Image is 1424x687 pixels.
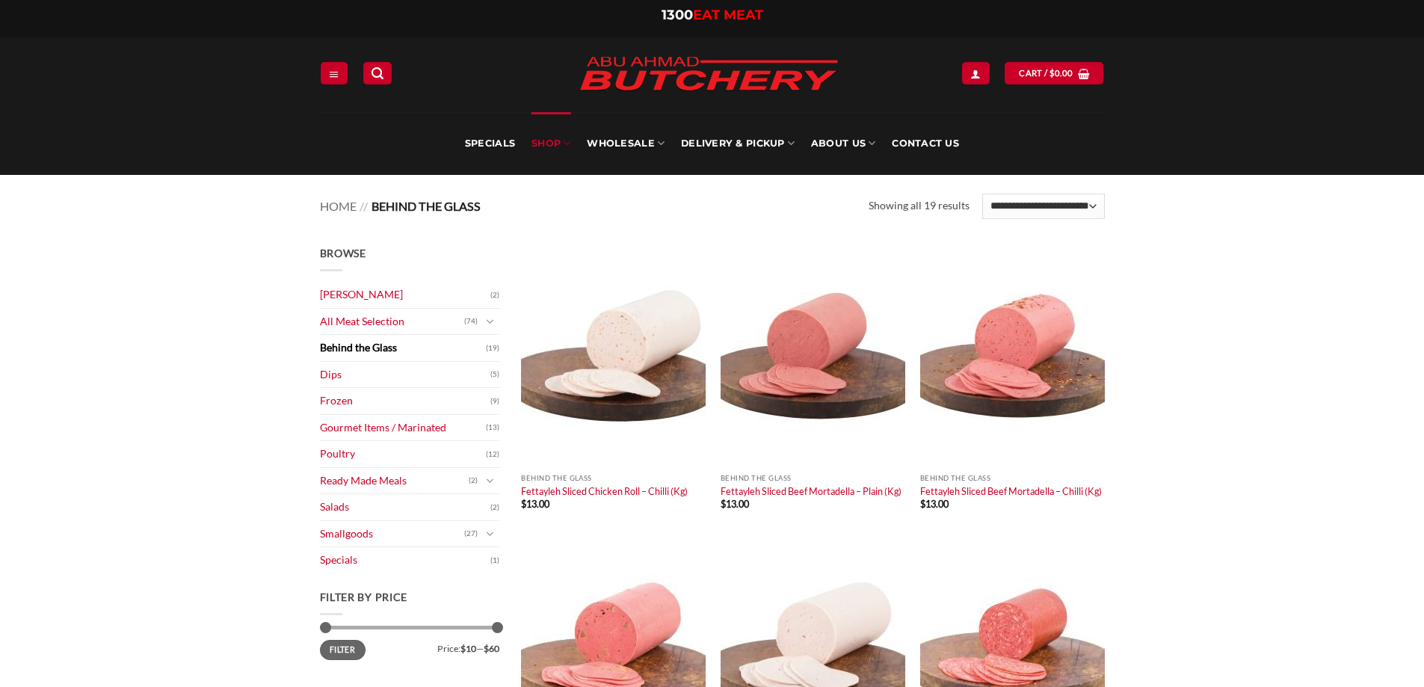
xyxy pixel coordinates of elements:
span: 1300 [662,7,693,23]
a: Specials [465,112,515,175]
p: Behind the Glass [721,474,905,482]
img: Fettayleh Sliced Beef Mortadella - Chilli (Kg) [920,245,1105,466]
span: $ [721,498,726,510]
a: Ready Made Meals [320,468,469,494]
span: (2) [490,496,499,519]
a: Fettayleh Sliced Beef Mortadella – Plain (Kg) [721,485,901,497]
a: Salads [320,494,490,520]
span: (27) [464,523,478,545]
a: Frozen [320,388,490,414]
a: Delivery & Pickup [681,112,795,175]
bdi: 13.00 [920,498,949,510]
span: $10 [460,643,476,654]
img: Abu Ahmad Butchery [567,46,851,103]
button: Toggle [481,526,499,542]
a: Poultry [320,441,486,467]
div: Price: — [320,640,499,653]
bdi: 13.00 [521,498,549,510]
a: Home [320,199,357,213]
a: SHOP [531,112,570,175]
a: Fettayleh Sliced Beef Mortadella – Chilli (Kg) [920,485,1102,497]
a: Menu [321,62,348,84]
span: EAT MEAT [693,7,763,23]
span: $ [920,498,925,510]
bdi: 0.00 [1049,68,1073,78]
a: All Meat Selection [320,309,464,335]
span: (19) [486,337,499,360]
span: (13) [486,416,499,439]
a: About Us [811,112,875,175]
a: [PERSON_NAME] [320,282,490,308]
span: Behind the Glass [372,199,481,213]
span: (1) [490,549,499,572]
span: (12) [486,443,499,466]
a: Specials [320,547,490,573]
a: Fettayleh Sliced Chicken Roll – Chilli (Kg) [521,485,688,497]
a: Wholesale [587,112,665,175]
span: (9) [490,390,499,413]
span: (74) [464,310,478,333]
img: Fettayleh Sliced Chicken Roll - Chilli (Kg) [521,245,706,466]
p: Behind the Glass [920,474,1105,482]
img: Fettayleh Sliced Beef Mortadella - Plain (Kg) [721,245,905,466]
button: Filter [320,640,366,660]
span: $ [1049,67,1055,80]
button: Toggle [481,472,499,489]
span: (2) [490,284,499,306]
span: (5) [490,363,499,386]
a: Search [363,62,392,84]
a: Gourmet Items / Marinated [320,415,486,441]
bdi: 13.00 [721,498,749,510]
button: Toggle [481,313,499,330]
span: $60 [484,643,499,654]
a: Contact Us [892,112,959,175]
a: View cart [1005,62,1103,84]
a: Login [962,62,989,84]
select: Shop order [982,194,1104,219]
a: 1300EAT MEAT [662,7,763,23]
span: $ [521,498,526,510]
span: Cart / [1019,67,1073,80]
span: Browse [320,247,366,259]
a: Smallgoods [320,521,464,547]
p: Showing all 19 results [869,197,970,215]
p: Behind the Glass [521,474,706,482]
a: Behind the Glass [320,335,486,361]
span: // [360,199,368,213]
span: (2) [469,469,478,492]
a: Dips [320,362,490,388]
span: Filter by price [320,591,408,603]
